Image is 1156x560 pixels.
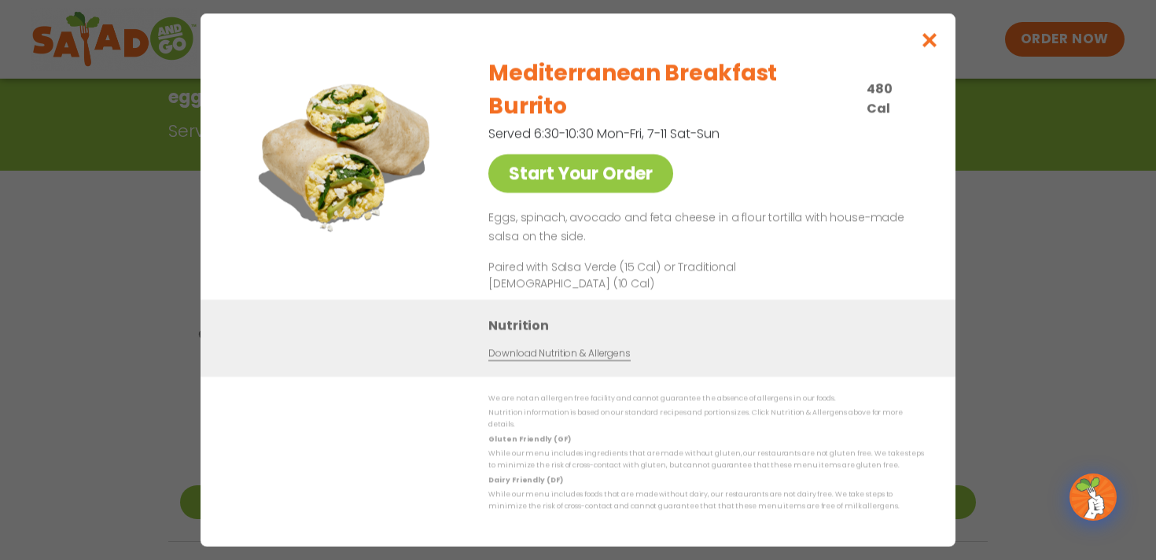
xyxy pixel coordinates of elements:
[488,407,924,431] p: Nutrition information is based on our standard recipes and portion sizes. Click Nutrition & Aller...
[488,475,562,484] strong: Dairy Friendly (DF)
[1071,475,1115,519] img: wpChatIcon
[488,208,918,246] p: Eggs, spinach, avocado and feta cheese in a flour tortilla with house-made salsa on the side.
[488,259,779,292] p: Paired with Salsa Verde (15 Cal) or Traditional [DEMOGRAPHIC_DATA] (10 Cal)
[236,45,456,265] img: Featured product photo for Mediterranean Breakfast Burrito
[488,315,932,335] h3: Nutrition
[488,488,924,513] p: While our menu includes foods that are made without dairy, our restaurants are not dairy free. We...
[488,123,842,143] p: Served 6:30-10:30 Mon-Fri, 7-11 Sat-Sun
[488,434,570,444] strong: Gluten Friendly (GF)
[488,57,857,123] h2: Mediterranean Breakfast Burrito
[488,154,673,193] a: Start Your Order
[488,392,924,404] p: We are not an allergen free facility and cannot guarantee the absence of allergens in our foods.
[488,346,630,361] a: Download Nutrition & Allergens
[488,448,924,472] p: While our menu includes ingredients that are made without gluten, our restaurants are not gluten ...
[904,13,955,66] button: Close modal
[867,79,918,118] p: 480 Cal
